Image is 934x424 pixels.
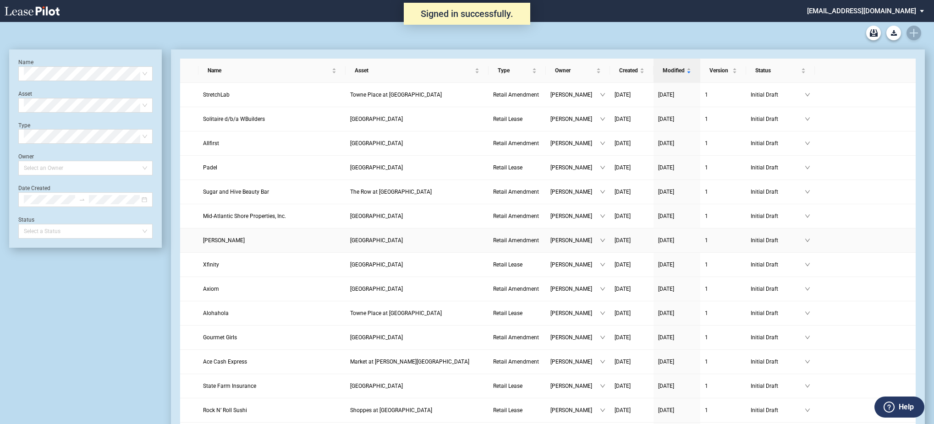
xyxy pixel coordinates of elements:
[493,310,522,316] span: Retail Lease
[404,3,530,25] div: Signed in successfully.
[550,212,600,221] span: [PERSON_NAME]
[203,381,341,391] a: State Farm Insurance
[18,122,30,129] label: Type
[350,212,484,221] a: [GEOGRAPHIC_DATA]
[493,213,539,219] span: Retail Amendment
[203,359,247,365] span: Ace Cash Express
[615,309,649,318] a: [DATE]
[658,310,674,316] span: [DATE]
[705,286,708,292] span: 1
[751,139,805,148] span: Initial Draft
[705,213,708,219] span: 1
[203,213,286,219] span: Mid-Atlantic Shore Properties, Inc.
[705,187,742,196] a: 1
[350,334,403,341] span: Dumbarton Square
[550,139,600,148] span: [PERSON_NAME]
[658,261,674,268] span: [DATE]
[663,66,685,75] span: Modified
[658,284,696,294] a: [DATE]
[350,261,403,268] span: 40 West Shopping Center
[705,334,708,341] span: 1
[658,213,674,219] span: [DATE]
[805,383,810,389] span: down
[751,187,805,196] span: Initial Draft
[658,140,674,147] span: [DATE]
[658,116,674,122] span: [DATE]
[805,238,810,243] span: down
[615,237,631,244] span: [DATE]
[600,213,605,219] span: down
[493,187,541,196] a: Retail Amendment
[600,238,605,243] span: down
[203,406,341,415] a: Rock N’ Roll Sushi
[615,407,631,413] span: [DATE]
[203,92,230,98] span: StretchLab
[550,357,600,366] span: [PERSON_NAME]
[658,383,674,389] span: [DATE]
[493,381,541,391] a: Retail Lease
[600,408,605,413] span: down
[203,212,341,221] a: Mid-Atlantic Shore Properties, Inc.
[493,359,539,365] span: Retail Amendment
[555,66,594,75] span: Owner
[550,163,600,172] span: [PERSON_NAME]
[615,212,649,221] a: [DATE]
[350,140,403,147] span: Commerce Centre
[203,286,219,292] span: Axiom
[705,139,742,148] a: 1
[18,217,34,223] label: Status
[705,163,742,172] a: 1
[658,359,674,365] span: [DATE]
[615,92,631,98] span: [DATE]
[350,407,432,413] span: Shoppes at Belvedere
[615,90,649,99] a: [DATE]
[615,381,649,391] a: [DATE]
[805,262,810,267] span: down
[658,333,696,342] a: [DATE]
[493,139,541,148] a: Retail Amendment
[705,406,742,415] a: 1
[705,237,708,244] span: 1
[751,212,805,221] span: Initial Draft
[203,310,229,316] span: Alohahola
[493,237,539,244] span: Retail Amendment
[705,260,742,269] a: 1
[346,59,489,83] th: Asset
[489,59,546,83] th: Type
[550,333,600,342] span: [PERSON_NAME]
[615,286,631,292] span: [DATE]
[203,357,341,366] a: Ace Cash Express
[350,163,484,172] a: [GEOGRAPHIC_DATA]
[705,236,742,245] a: 1
[600,141,605,146] span: down
[658,237,674,244] span: [DATE]
[203,236,341,245] a: [PERSON_NAME]
[600,359,605,364] span: down
[493,92,539,98] span: Retail Amendment
[658,92,674,98] span: [DATE]
[615,357,649,366] a: [DATE]
[600,116,605,122] span: down
[615,140,631,147] span: [DATE]
[550,90,600,99] span: [PERSON_NAME]
[709,66,731,75] span: Version
[658,407,674,413] span: [DATE]
[493,116,522,122] span: Retail Lease
[350,284,484,294] a: [GEOGRAPHIC_DATA]
[203,260,341,269] a: Xfinity
[615,139,649,148] a: [DATE]
[493,309,541,318] a: Retail Lease
[493,286,539,292] span: Retail Amendment
[203,139,341,148] a: Allfirst
[658,163,696,172] a: [DATE]
[705,284,742,294] a: 1
[658,260,696,269] a: [DATE]
[600,383,605,389] span: down
[705,381,742,391] a: 1
[615,383,631,389] span: [DATE]
[700,59,746,83] th: Version
[546,59,610,83] th: Owner
[658,357,696,366] a: [DATE]
[600,286,605,292] span: down
[208,66,330,75] span: Name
